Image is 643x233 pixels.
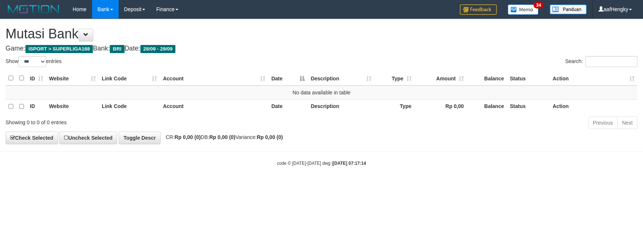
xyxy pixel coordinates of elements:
[27,99,46,114] th: ID
[308,71,374,86] th: Description: activate to sort column ascending
[46,99,99,114] th: Website
[6,45,637,52] h4: Game: Bank: Date:
[6,86,637,100] td: No data available in table
[550,71,637,86] th: Action: activate to sort column ascending
[6,4,62,15] img: MOTION_logo.png
[268,99,308,114] th: Date
[110,45,124,53] span: BRI
[308,99,374,114] th: Description
[119,132,161,144] a: Toggle Descr
[467,71,507,86] th: Balance
[6,132,58,144] a: Check Selected
[162,134,283,140] span: CR: DB: Variance:
[507,71,550,86] th: Status
[507,99,550,114] th: Status
[257,134,283,140] strong: Rp 0,00 (0)
[268,71,308,86] th: Date: activate to sort column descending
[140,45,176,53] span: 28/09 - 29/09
[99,71,160,86] th: Link Code: activate to sort column ascending
[160,99,268,114] th: Account
[6,27,637,41] h1: Mutasi Bank
[565,56,637,67] label: Search:
[18,56,46,67] select: Showentries
[588,116,618,129] a: Previous
[550,4,587,14] img: panduan.png
[46,71,99,86] th: Website: activate to sort column ascending
[59,132,117,144] a: Uncheck Selected
[585,56,637,67] input: Search:
[6,56,62,67] label: Show entries
[333,161,366,166] strong: [DATE] 07:17:14
[209,134,235,140] strong: Rp 0,00 (0)
[374,71,415,86] th: Type: activate to sort column ascending
[277,161,366,166] small: code © [DATE]-[DATE] dwg |
[374,99,415,114] th: Type
[175,134,201,140] strong: Rp 0,00 (0)
[617,116,637,129] a: Next
[415,99,467,114] th: Rp 0,00
[508,4,539,15] img: Button%20Memo.svg
[550,99,637,114] th: Action
[534,2,544,8] span: 34
[27,71,46,86] th: ID: activate to sort column ascending
[460,4,497,15] img: Feedback.jpg
[160,71,268,86] th: Account: activate to sort column ascending
[99,99,160,114] th: Link Code
[415,71,467,86] th: Amount: activate to sort column ascending
[25,45,93,53] span: ISPORT > SUPERLIGA168
[467,99,507,114] th: Balance
[6,116,262,126] div: Showing 0 to 0 of 0 entries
